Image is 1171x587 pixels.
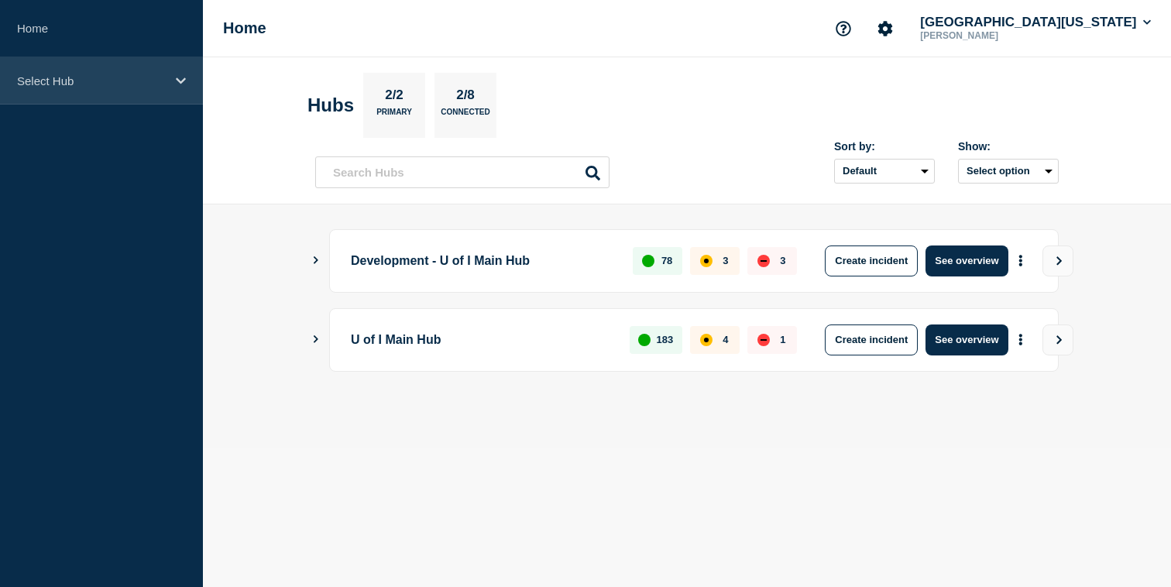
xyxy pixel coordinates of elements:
p: 2/2 [379,88,410,108]
div: up [638,334,651,346]
button: View [1042,245,1073,276]
button: See overview [925,245,1008,276]
p: 4 [723,334,728,345]
p: 3 [780,255,785,266]
div: Show: [958,140,1059,153]
button: Create incident [825,245,918,276]
p: 3 [723,255,728,266]
p: 2/8 [451,88,481,108]
button: Support [827,12,860,45]
button: Create incident [825,324,918,355]
div: up [642,255,654,267]
p: U of I Main Hub [351,324,612,355]
p: 183 [657,334,674,345]
p: Connected [441,108,489,124]
button: More actions [1011,246,1031,275]
div: Sort by: [834,140,935,153]
p: 78 [661,255,672,266]
p: [PERSON_NAME] [917,30,1078,41]
input: Search Hubs [315,156,610,188]
div: down [757,255,770,267]
div: affected [700,334,713,346]
p: 1 [780,334,785,345]
button: Account settings [869,12,901,45]
p: Primary [376,108,412,124]
div: down [757,334,770,346]
button: Select option [958,159,1059,184]
button: Show Connected Hubs [312,255,320,266]
button: View [1042,324,1073,355]
button: See overview [925,324,1008,355]
select: Sort by [834,159,935,184]
button: More actions [1011,325,1031,354]
button: Show Connected Hubs [312,334,320,345]
p: Select Hub [17,74,166,88]
div: affected [700,255,713,267]
button: [GEOGRAPHIC_DATA][US_STATE] [917,15,1154,30]
p: Development - U of I Main Hub [351,245,615,276]
h1: Home [223,19,266,37]
h2: Hubs [307,94,354,116]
